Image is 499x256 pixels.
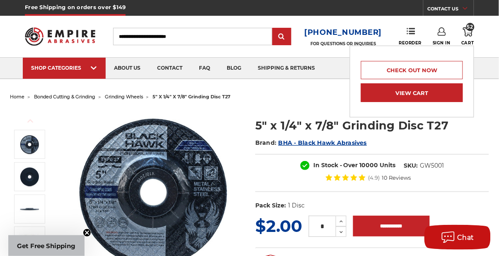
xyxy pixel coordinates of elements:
[313,161,338,169] span: In Stock
[466,23,475,31] span: 52
[399,40,422,46] span: Reorder
[106,58,149,79] a: about us
[255,117,489,134] h1: 5" x 1/4" x 7/8" Grinding Disc T27
[428,4,474,16] a: CONTACT US
[305,27,382,39] a: [PHONE_NUMBER]
[8,235,85,256] div: Get Free ShippingClose teaser
[361,83,463,102] a: View Cart
[458,234,475,241] span: Chat
[191,58,218,79] a: faq
[404,161,418,170] dt: SKU:
[31,65,97,71] div: SHOP CATEGORIES
[19,166,40,187] img: BHA grinding disc back
[255,201,286,210] dt: Pack Size:
[305,41,382,46] p: FOR QUESTIONS OR INQUIRIES
[153,94,230,100] span: 5" x 1/4" x 7/8" grinding disc t27
[424,225,491,250] button: Chat
[360,161,378,169] span: 10000
[255,216,302,236] span: $2.00
[340,161,358,169] span: - Over
[149,58,191,79] a: contact
[19,199,40,219] img: .25 inch thick 5 inch diameter grinding wheel
[361,61,463,79] a: Check out now
[19,231,40,251] img: 5 inch x 1/4 inch BHA grinding disc
[433,40,451,46] span: Sign In
[274,29,290,45] input: Submit
[462,27,474,46] a: 52 Cart
[288,201,305,210] dd: 1 Disc
[19,134,40,155] img: 5" x 1/4" x 7/8" Grinding Disc
[462,40,474,46] span: Cart
[279,139,367,146] a: BHA - Black Hawk Abrasives
[83,229,91,237] button: Close teaser
[17,242,76,250] span: Get Free Shipping
[34,94,95,100] a: bonded cutting & grinding
[20,112,40,130] button: Previous
[420,161,444,170] dd: GW5001
[368,175,380,180] span: (4.9)
[105,94,143,100] a: grinding wheels
[382,175,411,180] span: 10 Reviews
[399,27,422,45] a: Reorder
[25,23,95,51] img: Empire Abrasives
[218,58,249,79] a: blog
[255,139,277,146] span: Brand:
[249,58,323,79] a: shipping & returns
[10,94,24,100] a: home
[380,161,396,169] span: Units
